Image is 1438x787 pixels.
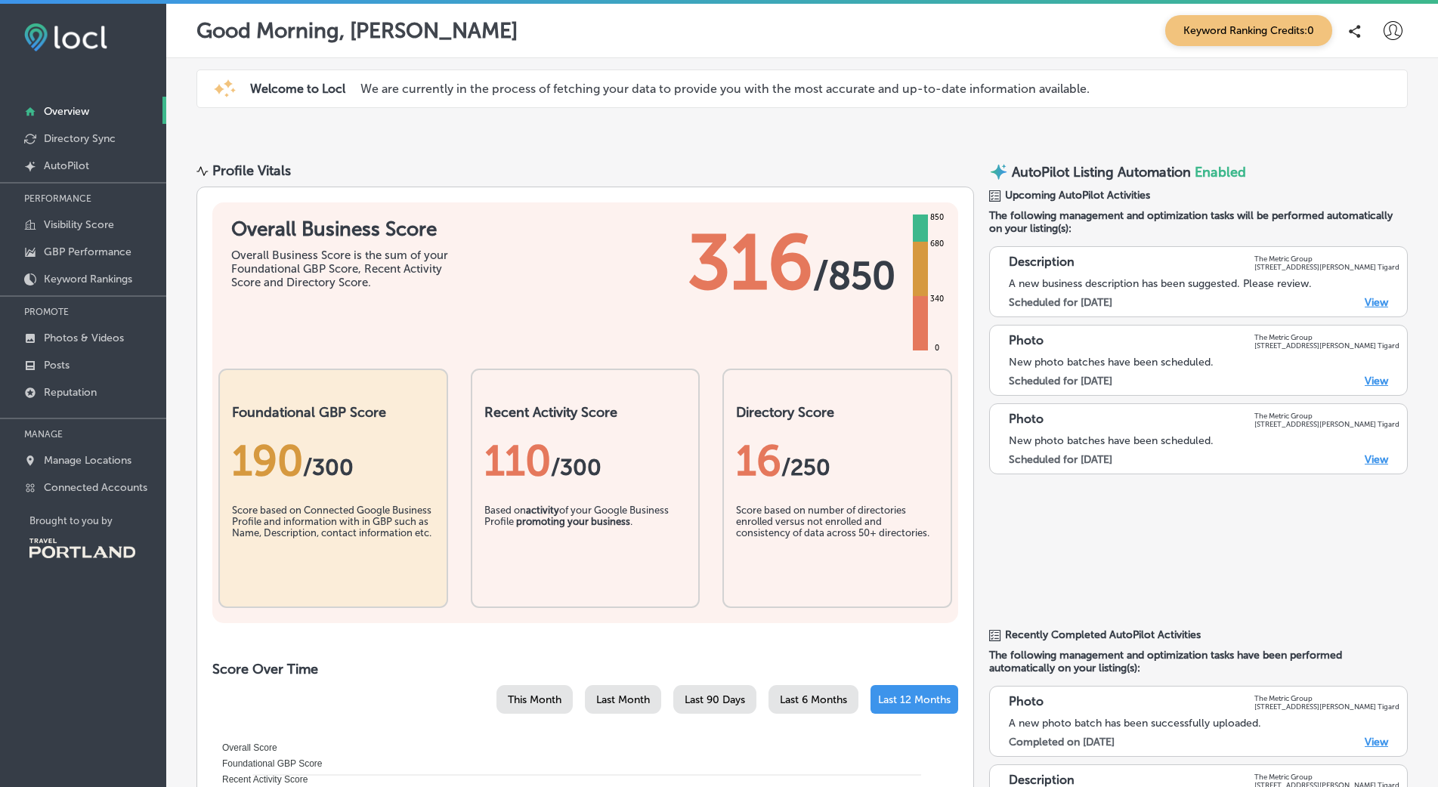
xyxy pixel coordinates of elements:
[232,505,434,580] div: Score based on Connected Google Business Profile and information with in GBP such as Name, Descri...
[44,105,89,118] p: Overview
[44,132,116,145] p: Directory Sync
[1254,255,1399,263] p: The Metric Group
[1254,420,1399,428] p: [STREET_ADDRESS][PERSON_NAME] Tigard
[526,505,559,516] b: activity
[1365,736,1388,748] a: View
[1009,717,1399,730] div: A new photo batch has been successfully uploaded.
[932,342,942,354] div: 0
[989,209,1408,235] span: The following management and optimization tasks will be performed automatically on your listing(s):
[596,693,650,706] span: Last Month
[250,82,345,96] span: Welcome to Locl
[44,386,97,399] p: Reputation
[1005,628,1201,641] span: Recently Completed AutoPilot Activities
[1009,296,1112,309] label: Scheduled for [DATE]
[44,245,131,258] p: GBP Performance
[196,18,518,43] p: Good Morning, [PERSON_NAME]
[212,162,291,179] div: Profile Vitals
[1009,434,1399,447] div: New photo batches have been scheduled.
[516,516,630,527] b: promoting your business
[1009,277,1399,290] div: A new business description has been suggested. Please review.
[736,505,939,580] div: Score based on number of directories enrolled versus not enrolled and consistency of data across ...
[1165,15,1332,46] span: Keyword Ranking Credits: 0
[1254,341,1399,350] p: [STREET_ADDRESS][PERSON_NAME] Tigard
[232,404,434,421] h2: Foundational GBP Score
[1009,356,1399,369] div: New photo batches have been scheduled.
[44,159,89,172] p: AutoPilot
[1012,164,1191,181] p: AutoPilot Listing Automation
[44,273,132,285] p: Keyword Rankings
[688,218,813,308] span: 316
[780,693,847,706] span: Last 6 Months
[685,693,745,706] span: Last 90 Days
[781,454,830,481] span: /250
[927,238,947,250] div: 680
[44,481,147,494] p: Connected Accounts
[1365,375,1388,387] a: View
[1195,164,1246,181] span: Enabled
[989,162,1008,181] img: autopilot-icon
[1365,453,1388,466] a: View
[231,248,458,289] div: Overall Business Score is the sum of your Foundational GBP Score, Recent Activity Score and Direc...
[736,404,939,421] h2: Directory Score
[1009,412,1044,428] p: Photo
[484,436,687,486] div: 110
[989,649,1408,674] span: The following management and optimization tasks have been performed automatically on your listing...
[360,82,1090,96] p: We are currently in the process of fetching your data to provide you with the most accurate and u...
[212,661,958,677] h2: Score Over Time
[211,774,308,785] span: Recent Activity Score
[231,218,458,241] h1: Overall Business Score
[1254,702,1399,711] p: [STREET_ADDRESS][PERSON_NAME] Tigard
[232,436,434,486] div: 190
[1009,694,1044,711] p: Photo
[484,404,687,421] h2: Recent Activity Score
[211,742,277,753] span: Overall Score
[1009,255,1075,271] p: Description
[736,436,939,486] div: 16
[1365,296,1388,309] a: View
[1254,694,1399,702] p: The Metric Group
[927,211,947,224] div: 850
[24,23,107,51] img: fda3e92497d09a02dc62c9cd864e3231.png
[29,539,135,558] img: Travel Portland
[1254,773,1399,781] p: The Metric Group
[44,218,114,231] p: Visibility Score
[44,332,124,344] p: Photos & Videos
[29,515,166,526] p: Brought to you by
[927,293,947,305] div: 340
[1254,412,1399,420] p: The Metric Group
[303,454,354,481] span: / 300
[878,693,951,706] span: Last 12 Months
[44,454,131,467] p: Manage Locations
[211,758,323,769] span: Foundational GBP Score
[1009,736,1115,748] label: Completed on [DATE]
[1009,375,1112,387] label: Scheduled for [DATE]
[813,253,895,298] span: / 850
[551,454,601,481] span: /300
[1009,333,1044,350] p: Photo
[1009,453,1112,466] label: Scheduled for [DATE]
[484,505,687,580] div: Based on of your Google Business Profile .
[44,359,70,372] p: Posts
[1254,263,1399,271] p: [STREET_ADDRESS][PERSON_NAME] Tigard
[508,693,561,706] span: This Month
[1254,333,1399,341] p: The Metric Group
[1005,189,1150,202] span: Upcoming AutoPilot Activities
